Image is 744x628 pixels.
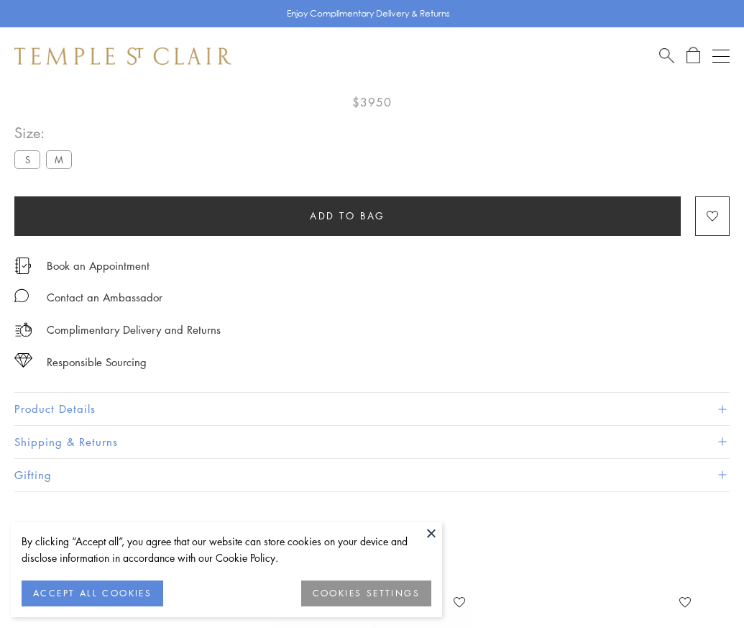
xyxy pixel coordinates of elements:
div: By clicking “Accept all”, you agree that our website can store cookies on your device and disclos... [22,533,431,566]
a: Open Shopping Bag [686,47,700,65]
button: Open navigation [712,47,730,65]
a: Search [659,47,674,65]
button: Shipping & Returns [14,426,730,458]
button: COOKIES SETTINGS [301,581,431,606]
img: MessageIcon-01_2.svg [14,288,29,303]
img: icon_delivery.svg [14,321,32,339]
div: Contact an Ambassador [47,288,162,306]
label: M [46,150,72,168]
button: Gifting [14,459,730,491]
label: S [14,150,40,168]
img: icon_appointment.svg [14,258,32,274]
span: Size: [14,121,78,145]
p: Complimentary Delivery and Returns [47,321,221,339]
span: Add to bag [310,208,385,224]
button: Product Details [14,393,730,425]
div: Responsible Sourcing [47,353,147,371]
p: Enjoy Complimentary Delivery & Returns [287,6,450,21]
span: $3950 [352,93,392,112]
button: ACCEPT ALL COOKIES [22,581,163,606]
button: Add to bag [14,196,681,236]
img: Temple St. Clair [14,47,231,65]
a: Book an Appointment [47,258,150,273]
img: icon_sourcing.svg [14,353,32,368]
